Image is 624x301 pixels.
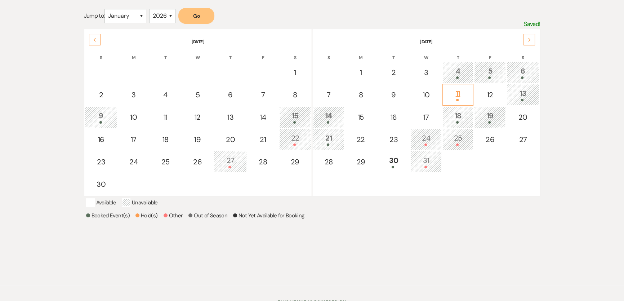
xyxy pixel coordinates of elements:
div: 27 [218,155,242,168]
div: 9 [381,89,406,100]
div: 16 [381,112,406,123]
div: 11 [446,88,469,101]
div: 19 [186,134,209,145]
div: 29 [349,156,373,167]
p: Saved! [524,19,540,29]
div: 11 [154,112,177,123]
div: 18 [446,110,469,124]
div: 1 [349,67,373,78]
div: 4 [154,89,177,100]
div: 14 [251,112,275,123]
div: 7 [251,89,275,100]
th: T [150,46,181,61]
th: S [313,46,344,61]
div: 20 [218,134,242,145]
div: 23 [89,156,113,167]
div: 26 [186,156,209,167]
div: 1 [283,67,307,78]
div: 9 [89,110,113,124]
th: M [345,46,376,61]
div: 21 [317,133,340,146]
div: 3 [415,67,438,78]
div: 22 [283,133,307,146]
th: F [248,46,278,61]
th: W [182,46,213,61]
th: [DATE] [85,30,311,45]
th: S [85,46,117,61]
div: 8 [349,89,373,100]
div: 24 [122,156,145,167]
div: 30 [381,155,406,168]
div: 6 [511,66,535,79]
div: 2 [381,67,406,78]
div: 4 [446,66,469,79]
th: [DATE] [313,30,539,45]
div: 5 [478,66,502,79]
p: Other [164,211,183,220]
th: F [474,46,506,61]
th: W [411,46,442,61]
p: Available [86,198,116,207]
div: 12 [478,89,502,100]
button: Go [178,8,214,24]
p: Hold(s) [135,211,158,220]
div: 13 [218,112,242,123]
p: Not Yet Available for Booking [233,211,304,220]
th: T [214,46,246,61]
th: T [377,46,410,61]
div: 25 [154,156,177,167]
div: 29 [283,156,307,167]
div: 2 [89,89,113,100]
div: 10 [122,112,145,123]
div: 7 [317,89,340,100]
div: 8 [283,89,307,100]
div: 6 [218,89,242,100]
div: 27 [511,134,535,145]
div: 12 [186,112,209,123]
div: 15 [283,110,307,124]
div: 15 [349,112,373,123]
div: 28 [317,156,340,167]
span: Jump to: [84,12,105,19]
div: 18 [154,134,177,145]
div: 14 [317,110,340,124]
p: Out of Season [188,211,227,220]
div: 23 [381,134,406,145]
div: 16 [89,134,113,145]
th: S [507,46,539,61]
p: Booked Event(s) [86,211,130,220]
div: 28 [251,156,275,167]
div: 31 [415,155,438,168]
div: 3 [122,89,145,100]
div: 26 [478,134,502,145]
div: 17 [122,134,145,145]
div: 5 [186,89,209,100]
div: 13 [511,88,535,101]
th: S [279,46,311,61]
div: 24 [415,133,438,146]
div: 19 [478,110,502,124]
th: T [442,46,473,61]
div: 25 [446,133,469,146]
div: 30 [89,179,113,190]
div: 17 [415,112,438,123]
th: M [118,46,149,61]
div: 22 [349,134,373,145]
div: 21 [251,134,275,145]
p: Unavailable [122,198,158,207]
div: 10 [415,89,438,100]
div: 20 [511,112,535,123]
